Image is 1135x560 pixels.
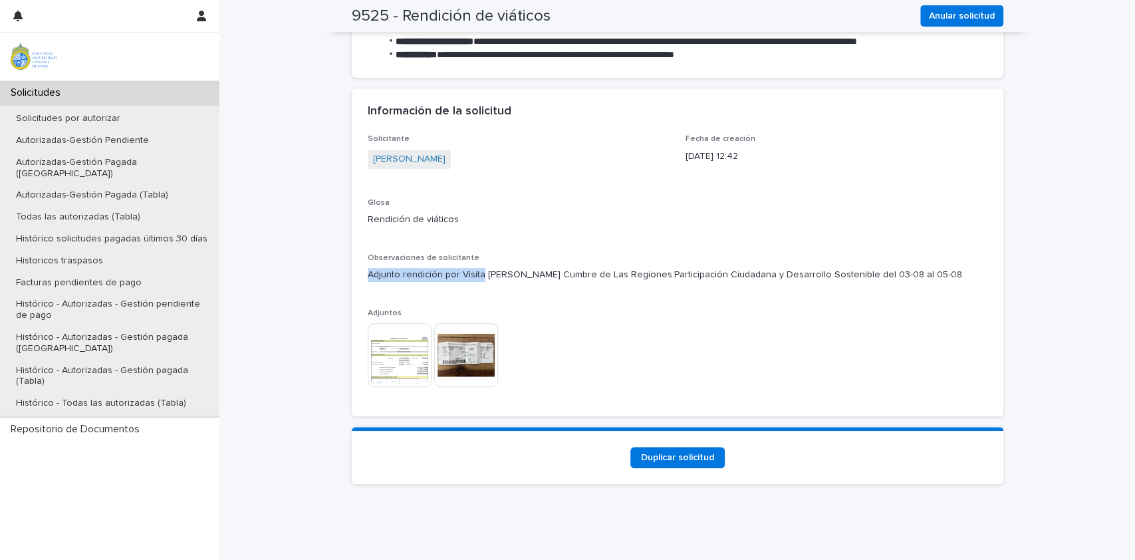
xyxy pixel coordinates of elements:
[5,157,219,180] p: Autorizadas-Gestión Pagada ([GEOGRAPHIC_DATA])
[5,190,179,201] p: Autorizadas-Gestión Pagada (Tabla)
[5,398,197,409] p: Histórico - Todas las autorizadas (Tabla)
[5,113,131,124] p: Solicitudes por autorizar
[11,43,57,70] img: iqsleoUpQLaG7yz5l0jK
[920,5,1003,27] button: Anular solicitud
[373,152,445,166] a: [PERSON_NAME]
[368,268,987,282] p: Adjunto rendición por Visita [PERSON_NAME] Cumbre de Las Regiones:Participación Ciudadana y Desar...
[368,104,511,119] h2: Información de la solicitud
[352,7,551,26] h2: 9525 - Rendición de viáticos
[368,309,402,317] span: Adjuntos
[641,453,714,462] span: Duplicar solicitud
[5,365,219,388] p: Histórico - Autorizadas - Gestión pagada (Tabla)
[5,423,150,436] p: Repositorio de Documentos
[5,86,71,99] p: Solicitudes
[5,233,218,245] p: Histórico solicitudes pagadas últimos 30 días
[368,199,390,207] span: Glosa
[5,299,219,321] p: Histórico - Autorizadas - Gestión pendiente de pago
[686,135,755,143] span: Fecha de creación
[5,277,152,289] p: Facturas pendientes de pago
[368,213,670,227] p: Rendición de viáticos
[5,255,114,267] p: Historicos traspasos
[368,135,410,143] span: Solicitante
[5,135,160,146] p: Autorizadas-Gestión Pendiente
[929,9,995,23] span: Anular solicitud
[5,332,219,354] p: Histórico - Autorizadas - Gestión pagada ([GEOGRAPHIC_DATA])
[368,254,479,262] span: Observaciones de solicitante
[686,150,987,164] p: [DATE] 12:42
[630,447,725,468] a: Duplicar solicitud
[5,211,151,223] p: Todas las autorizadas (Tabla)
